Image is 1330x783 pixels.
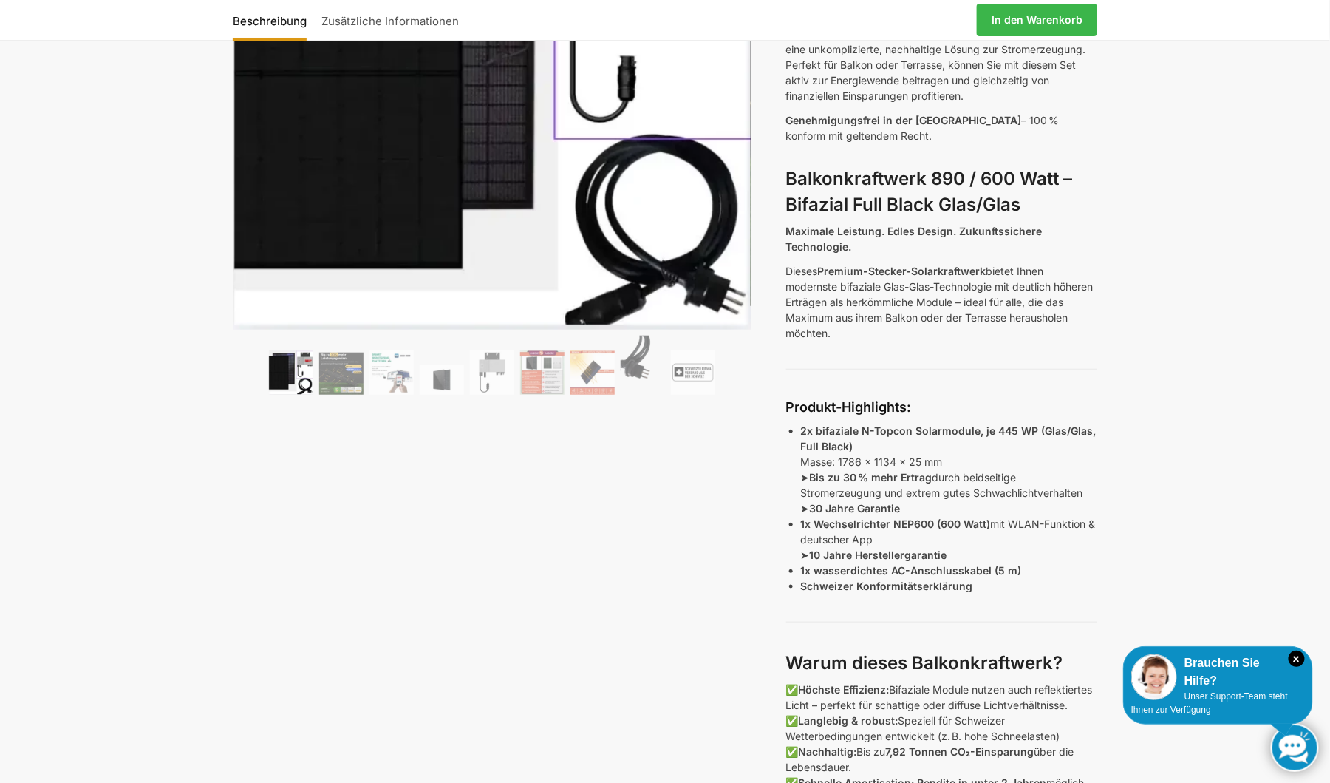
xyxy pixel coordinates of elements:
[470,350,514,395] img: Balkonkraftwerk 890/600 Watt bificial Glas/Glas – Bild 5
[786,652,1063,674] strong: Warum dieses Balkonkraftwerk?
[1131,654,1177,700] img: Customer service
[319,353,364,395] img: Balkonkraftwerk 890/600 Watt bificial Glas/Glas – Bild 2
[799,683,890,696] strong: Höchste Effizienz:
[801,424,1097,452] strong: 2x bifaziale N-Topcon Solarmodule, je 445 WP (Glas/Glas, Full Black)
[810,549,947,561] strong: 10 Jahre Herstellergarantie
[801,423,1097,516] p: Masse: 1786 x 1134 x 25 mm ➤ durch beidseitige Stromerzeugung und extrem gutes Schwachlichtverhal...
[801,564,1022,577] strong: 1x wasserdichtes AC-Anschlusskabel (5 m)
[420,365,464,395] img: Maysun
[801,580,973,592] strong: Schweizer Konformitätserklärung
[1131,691,1288,715] span: Unser Support-Team steht Ihnen zur Verfügung
[799,714,898,727] strong: Langlebig & robust:
[801,518,991,530] strong: 1x Wechselrichter NEP600 (600 Watt)
[269,350,313,395] img: Bificiales Hochleistungsmodul
[570,350,615,395] img: Bificial 30 % mehr Leistung
[621,336,665,395] img: Anschlusskabel-3meter_schweizer-stecker
[786,225,1043,253] strong: Maximale Leistung. Edles Design. Zukunftssichere Technologie.
[786,399,912,415] strong: Produkt-Highlights:
[786,168,1073,215] strong: Balkonkraftwerk 890 / 600 Watt – Bifazial Full Black Glas/Glas
[801,516,1097,563] p: mit WLAN-Funktion & deutscher App ➤
[786,10,1097,104] p: Unser Balkonkraftwerk-Set wurde speziell für die Anforderungen in der [GEOGRAPHIC_DATA] erstellt,...
[369,350,414,395] img: Balkonkraftwerk 890/600 Watt bificial Glas/Glas – Bild 3
[810,502,901,515] strong: 30 Jahre Garantie
[810,471,932,484] strong: Bis zu 30 % mehr Ertrag
[314,2,466,38] a: Zusätzliche Informationen
[671,350,715,395] img: Balkonkraftwerk 890/600 Watt bificial Glas/Glas – Bild 9
[977,4,1097,36] a: In den Warenkorb
[233,2,314,38] a: Beschreibung
[886,745,1034,758] strong: 7,92 Tonnen CO₂-Einsparung
[818,265,986,277] strong: Premium-Stecker-Solarkraftwerk
[786,114,1022,126] span: Genehmigungsfrei in der [GEOGRAPHIC_DATA]
[520,350,565,395] img: Bificial im Vergleich zu billig Modulen
[799,745,857,758] strong: Nachhaltig:
[1289,651,1305,667] i: Schließen
[786,263,1097,341] p: Dieses bietet Ihnen modernste bifaziale Glas-Glas-Technologie mit deutlich höheren Erträgen als h...
[786,114,1060,142] span: – 100 % konform mit geltendem Recht.
[1131,654,1305,690] div: Brauchen Sie Hilfe?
